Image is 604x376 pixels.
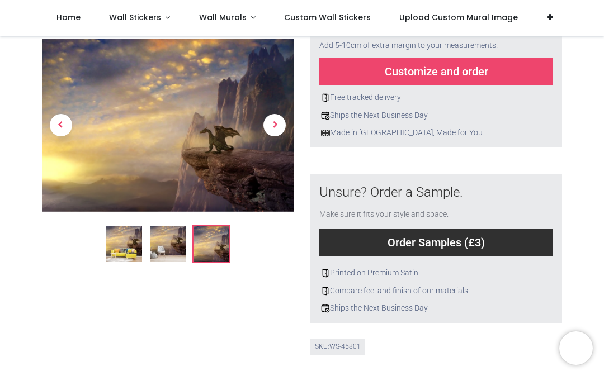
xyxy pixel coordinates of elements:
span: Wall Stickers [109,12,161,23]
span: Previous [50,114,72,136]
div: Customize and order [319,58,553,85]
div: Free tracked delivery [319,92,553,103]
div: Ships the Next Business Day [319,303,553,314]
img: Mountain Dragon Wall Mural Wallpaper [106,226,142,262]
div: Compare feel and finish of our materials [319,285,553,297]
span: Next [263,114,286,136]
img: uk [321,128,330,137]
img: WS-45801-02 [150,226,186,262]
div: Printed on Premium Satin [319,268,553,279]
div: Ships the Next Business Day [319,110,553,121]
img: WS-45801-03 [42,39,294,212]
span: Wall Murals [199,12,247,23]
div: Add 5-10cm of extra margin to your measurements. [319,34,553,58]
img: WS-45801-03 [194,226,229,262]
div: Order Samples (£3) [319,229,553,256]
div: Make sure it fits your style and space. [319,209,553,220]
iframe: Brevo live chat [559,331,593,365]
span: Home [56,12,81,23]
span: Custom Wall Stickers [284,12,371,23]
div: Unsure? Order a Sample. [319,183,553,202]
div: Made in [GEOGRAPHIC_DATA], Made for You [319,127,553,139]
a: Next [256,64,294,185]
span: Upload Custom Mural Image [399,12,518,23]
a: Previous [42,64,80,185]
div: SKU: WS-45801 [310,339,365,355]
